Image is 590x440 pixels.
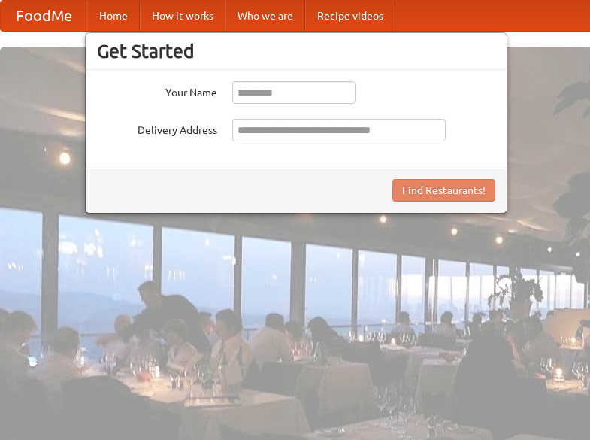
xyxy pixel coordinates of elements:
[392,179,495,202] button: Find Restaurants!
[97,119,217,138] label: Delivery Address
[97,40,495,62] h3: Get Started
[140,1,225,31] a: How it works
[225,1,305,31] a: Who we are
[87,1,140,31] a: Home
[1,1,87,31] a: FoodMe
[97,81,217,100] label: Your Name
[305,1,395,31] a: Recipe videos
